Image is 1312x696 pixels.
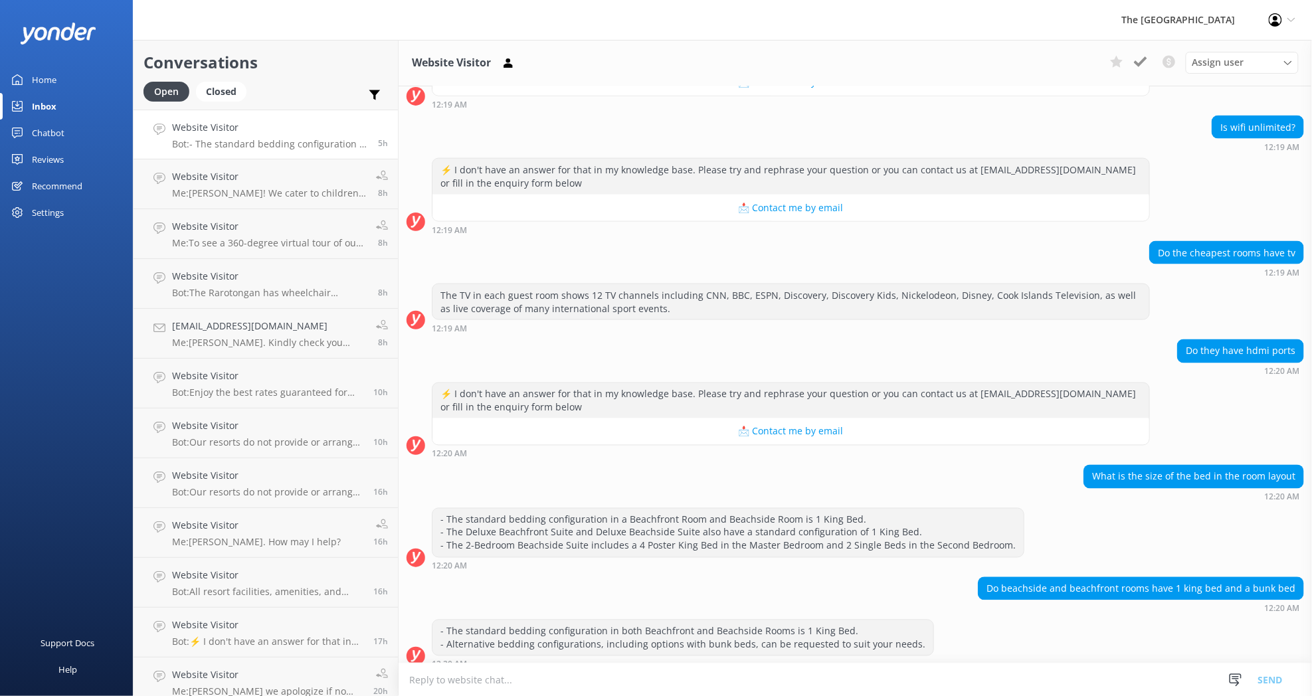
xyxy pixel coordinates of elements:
div: ⚡ I don't have an answer for that in my knowledge base. Please try and rephrase your question or ... [432,383,1149,418]
div: Oct 08 2025 02:20am (UTC -10:00) Pacific/Honolulu [1177,367,1304,376]
strong: 12:19 AM [432,101,467,109]
div: Open [143,82,189,102]
p: Me: To see a 360-degree virtual tour of our rooms, please visit [URL][DOMAIN_NAME] [172,237,366,249]
div: Do beachside and beachfront rooms have 1 king bed and a bunk bed [979,578,1303,600]
a: Website VisitorBot:The Rarotongan has wheelchair accessibility in most areas, but not all rooms a... [134,259,398,309]
h4: Website Visitor [172,518,341,533]
span: Oct 07 2025 11:01pm (UTC -10:00) Pacific/Honolulu [378,337,388,348]
a: Website VisitorBot:- The standard bedding configuration in both Beachfront and Beachside Rooms is... [134,110,398,159]
p: Bot: All resort facilities, amenities, and services, including the restaurant, bar, pool, sun lou... [172,586,363,598]
div: What is the size of the bed in the room layout [1084,466,1303,488]
div: - The standard bedding configuration in both Beachfront and Beachside Rooms is 1 King Bed. - Alte... [432,620,933,655]
strong: 12:20 AM [432,563,467,570]
h4: Website Visitor [172,120,368,135]
span: Oct 07 2025 09:29pm (UTC -10:00) Pacific/Honolulu [373,436,388,448]
div: Support Docs [41,630,95,656]
div: Assign User [1186,52,1299,73]
h3: Website Visitor [412,54,491,72]
h4: Website Visitor [172,169,366,184]
div: Is wifi unlimited? [1212,116,1303,139]
div: Home [32,66,56,93]
p: Bot: Our resorts do not provide or arrange transportation services, including airport transfers. ... [172,436,363,448]
p: Bot: Our resorts do not provide or arrange transportation services, including airport transfers. ... [172,486,363,498]
a: Website VisitorBot:Our resorts do not provide or arrange transportation services, including airpo... [134,408,398,458]
strong: 12:20 AM [1264,605,1299,613]
span: Oct 07 2025 02:05pm (UTC -10:00) Pacific/Honolulu [373,636,388,647]
div: Chatbot [32,120,64,146]
strong: 12:20 AM [432,661,467,669]
p: Me: [PERSON_NAME]! We cater to children aged [DEMOGRAPHIC_DATA] years inclusive. Children under f... [172,187,366,199]
strong: 12:20 AM [1264,368,1299,376]
p: Bot: Enjoy the best rates guaranteed for direct bookings by using Promo Code TRBRL. Book now and ... [172,387,363,398]
div: Help [58,656,77,683]
p: Me: [PERSON_NAME]. Kindly check you inbox as I have sent you an email regarding your inquiry. For... [172,337,366,349]
a: Open [143,84,196,98]
span: Oct 07 2025 03:09pm (UTC -10:00) Pacific/Honolulu [373,536,388,547]
h4: Website Visitor [172,418,363,433]
div: Oct 08 2025 02:20am (UTC -10:00) Pacific/Honolulu [1083,492,1304,501]
a: [EMAIL_ADDRESS][DOMAIN_NAME]Me:[PERSON_NAME]. Kindly check you inbox as I have sent you an email ... [134,309,398,359]
span: Oct 07 2025 03:04pm (UTC -10:00) Pacific/Honolulu [373,586,388,597]
strong: 12:20 AM [1264,493,1299,501]
div: Oct 08 2025 02:20am (UTC -10:00) Pacific/Honolulu [432,561,1024,570]
p: Bot: - The standard bedding configuration in both Beachfront and Beachside Rooms is 1 King Bed. -... [172,138,368,150]
img: yonder-white-logo.png [20,23,96,44]
button: 📩 Contact me by email [432,418,1149,445]
a: Website VisitorMe:[PERSON_NAME]. How may I help?16h [134,508,398,558]
div: Oct 08 2025 02:19am (UTC -10:00) Pacific/Honolulu [1212,142,1304,151]
h4: Website Visitor [172,667,363,682]
div: Oct 08 2025 02:19am (UTC -10:00) Pacific/Honolulu [432,100,1150,109]
div: Oct 08 2025 02:20am (UTC -10:00) Pacific/Honolulu [978,604,1304,613]
a: Website VisitorMe:To see a 360-degree virtual tour of our rooms, please visit [URL][DOMAIN_NAME]8h [134,209,398,259]
div: Oct 08 2025 02:19am (UTC -10:00) Pacific/Honolulu [432,323,1150,333]
span: Oct 07 2025 11:25pm (UTC -10:00) Pacific/Honolulu [378,287,388,298]
h2: Conversations [143,50,388,75]
p: Me: [PERSON_NAME]. How may I help? [172,536,341,548]
a: Closed [196,84,253,98]
a: Website VisitorBot:Our resorts do not provide or arrange transportation services, including airpo... [134,458,398,508]
p: Bot: ⚡ I don't have an answer for that in my knowledge base. Please try and rephrase your questio... [172,636,363,648]
span: Oct 08 2025 02:20am (UTC -10:00) Pacific/Honolulu [378,137,388,149]
div: Inbox [32,93,56,120]
div: Oct 08 2025 02:20am (UTC -10:00) Pacific/Honolulu [432,449,1150,458]
div: Settings [32,199,64,226]
button: 📩 Contact me by email [432,195,1149,221]
div: Recommend [32,173,82,199]
h4: Website Visitor [172,468,363,483]
span: Assign user [1192,55,1244,70]
div: The TV in each guest room shows 12 TV channels including CNN, BBC, ESPN, Discovery, Discovery Kid... [432,284,1149,319]
h4: Website Visitor [172,269,368,284]
div: Closed [196,82,246,102]
strong: 12:19 AM [432,325,467,333]
strong: 12:19 AM [1264,143,1299,151]
div: Oct 08 2025 02:19am (UTC -10:00) Pacific/Honolulu [1149,268,1304,277]
h4: Website Visitor [172,369,363,383]
span: Oct 07 2025 11:29pm (UTC -10:00) Pacific/Honolulu [378,187,388,199]
h4: [EMAIL_ADDRESS][DOMAIN_NAME] [172,319,366,333]
strong: 12:20 AM [432,450,467,458]
div: Do the cheapest rooms have tv [1150,242,1303,264]
a: Website VisitorBot:⚡ I don't have an answer for that in my knowledge base. Please try and rephras... [134,608,398,657]
div: Do they have hdmi ports [1178,340,1303,363]
span: Oct 07 2025 03:35pm (UTC -10:00) Pacific/Honolulu [373,486,388,497]
div: Oct 08 2025 02:19am (UTC -10:00) Pacific/Honolulu [432,225,1150,234]
div: ⚡ I don't have an answer for that in my knowledge base. Please try and rephrase your question or ... [432,159,1149,194]
strong: 12:19 AM [1264,269,1299,277]
div: Oct 08 2025 02:20am (UTC -10:00) Pacific/Honolulu [432,659,934,669]
a: Website VisitorMe:[PERSON_NAME]! We cater to children aged [DEMOGRAPHIC_DATA] years inclusive. Ch... [134,159,398,209]
h4: Website Visitor [172,219,366,234]
div: Reviews [32,146,64,173]
h4: Website Visitor [172,618,363,632]
a: Website VisitorBot:Enjoy the best rates guaranteed for direct bookings by using Promo Code TRBRL.... [134,359,398,408]
div: - The standard bedding configuration in a Beachfront Room and Beachside Room is 1 King Bed. - The... [432,509,1024,557]
a: Website VisitorBot:All resort facilities, amenities, and services, including the restaurant, bar,... [134,558,398,608]
p: Bot: The Rarotongan has wheelchair accessibility in most areas, but not all rooms are wheelchair ... [172,287,368,299]
span: Oct 07 2025 09:40pm (UTC -10:00) Pacific/Honolulu [373,387,388,398]
h4: Website Visitor [172,568,363,582]
span: Oct 07 2025 11:28pm (UTC -10:00) Pacific/Honolulu [378,237,388,248]
strong: 12:19 AM [432,226,467,234]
